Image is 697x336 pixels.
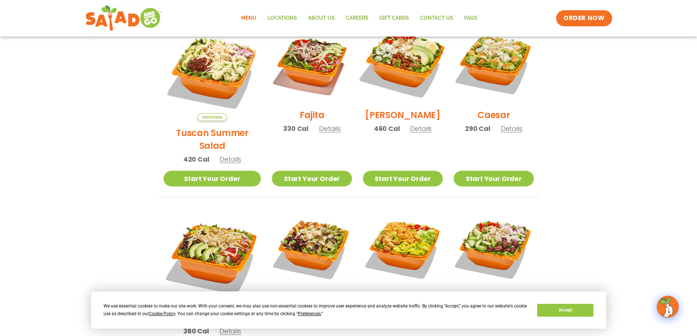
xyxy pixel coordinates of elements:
[477,109,510,121] h2: Caesar
[563,14,604,23] span: ORDER NOW
[236,10,483,27] nav: Menu
[454,171,533,186] a: Start Your Order
[356,16,450,110] img: Product photo for Cobb Salad
[272,208,352,288] img: Product photo for Roasted Autumn Salad
[272,23,352,103] img: Product photo for Fajita Salad
[183,154,209,164] span: 420 Cal
[164,127,261,152] h2: Tuscan Summer Salad
[104,302,528,318] div: We use essential cookies to make our site work. With your consent, we may also use non-essential ...
[298,311,321,316] span: Preferences
[262,10,303,27] a: Locations
[300,109,325,121] h2: Fajita
[501,124,522,133] span: Details
[374,124,400,133] span: 460 Cal
[303,10,340,27] a: About Us
[236,10,262,27] a: Menu
[415,10,459,27] a: Contact Us
[374,10,415,27] a: GIFT CARDS
[365,109,441,121] h2: [PERSON_NAME]
[537,304,593,317] button: Accept
[164,208,261,306] img: Product photo for BBQ Ranch Salad
[657,297,678,317] img: wpChatIcon
[283,124,308,133] span: 330 Cal
[149,311,175,316] span: Cookie Policy
[410,124,432,133] span: Details
[556,10,612,26] a: ORDER NOW
[363,208,443,288] img: Product photo for Buffalo Chicken Salad
[220,326,241,336] span: Details
[454,208,533,288] img: Product photo for Greek Salad
[85,4,162,33] img: new-SAG-logo-768×292
[340,10,374,27] a: Careers
[197,113,227,121] span: Seasonal
[319,124,341,133] span: Details
[164,23,261,121] img: Product photo for Tuscan Summer Salad
[459,10,483,27] a: FAQs
[91,291,606,329] div: Cookie Consent Prompt
[183,326,209,336] span: 380 Cal
[454,23,533,103] img: Product photo for Caesar Salad
[465,124,490,133] span: 290 Cal
[164,171,261,186] a: Start Your Order
[220,155,241,164] span: Details
[272,171,352,186] a: Start Your Order
[363,171,443,186] a: Start Your Order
